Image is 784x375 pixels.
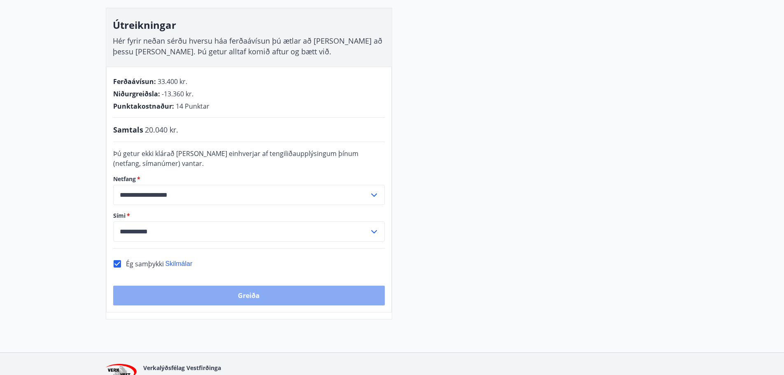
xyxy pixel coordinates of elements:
span: Punktakostnaður : [113,102,174,111]
label: Sími [113,212,385,220]
span: Samtals [113,124,143,135]
button: Greiða [113,286,385,305]
span: 14 Punktar [176,102,209,111]
button: Skilmálar [165,259,193,268]
span: Skilmálar [165,260,193,267]
span: Þú getur ekki klárað [PERSON_NAME] einhverjar af tengiliðaupplýsingum þínum (netfang, símanúmer) ... [113,149,358,168]
span: Niðurgreiðsla : [113,89,160,98]
span: Verkalýðsfélag Vestfirðinga [143,364,221,372]
span: 33.400 kr. [158,77,187,86]
span: Hér fyrir neðan sérðu hversu háa ferðaávísun þú ætlar að [PERSON_NAME] að þessu [PERSON_NAME]. Þú... [113,36,382,56]
span: Ferðaávísun : [113,77,156,86]
span: 20.040 kr. [145,124,178,135]
h3: Útreikningar [113,18,385,32]
span: -13.360 kr. [162,89,193,98]
span: Ég samþykki [126,259,164,268]
label: Netfang [113,175,385,183]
